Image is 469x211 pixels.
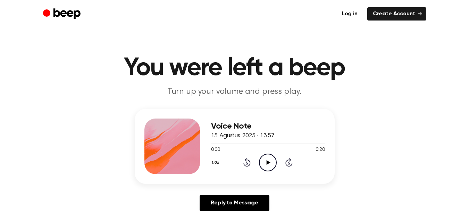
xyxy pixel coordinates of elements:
span: 15 Agustus 2025 · 13.57 [211,133,275,139]
a: Create Account [367,7,426,21]
h3: Voice Note [211,122,325,131]
span: 0:00 [211,146,220,154]
a: Reply to Message [200,195,269,211]
p: Turn up your volume and press play. [101,86,368,98]
a: Log in [336,7,363,21]
a: Beep [43,7,82,21]
h1: You were left a beep [57,56,412,81]
button: 1.0x [211,157,222,169]
span: 0:20 [316,146,325,154]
